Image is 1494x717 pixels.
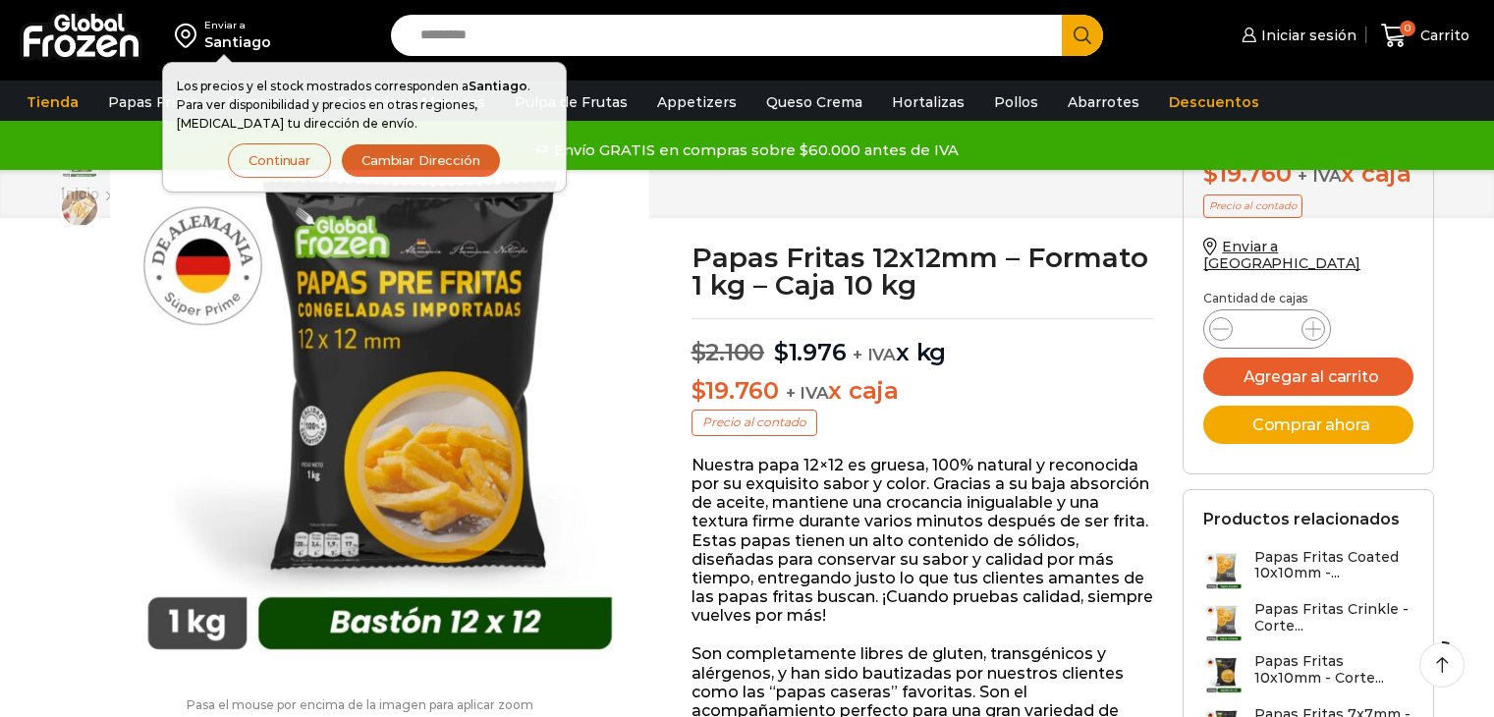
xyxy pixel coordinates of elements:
span: Carrito [1415,26,1469,45]
button: Continuar [228,143,331,178]
span: + IVA [853,345,896,364]
h3: Papas Fritas Coated 10x10mm -... [1254,549,1413,582]
a: Appetizers [647,83,747,121]
p: Cantidad de cajas [1203,292,1413,305]
img: address-field-icon.svg [175,19,204,52]
p: Pasa el mouse por encima de la imagen para aplicar zoom [59,698,661,712]
button: Agregar al carrito [1203,358,1413,396]
div: 1 / 2 [110,139,649,679]
a: Papas Fritas 10x10mm - Corte... [1203,653,1413,695]
span: + IVA [786,383,829,403]
bdi: 19.760 [692,376,779,405]
p: Precio al contado [1203,194,1302,218]
div: x caja [1203,160,1413,189]
a: Pollos [984,83,1048,121]
input: Product quantity [1248,315,1286,343]
p: x caja [692,377,1154,406]
bdi: 19.760 [1203,159,1291,188]
a: Iniciar sesión [1237,16,1356,55]
h3: Papas Fritas Crinkle - Corte... [1254,601,1413,634]
a: Papas Fritas Coated 10x10mm -... [1203,549,1413,591]
h3: Papas Fritas 10x10mm - Corte... [1254,653,1413,687]
button: Search button [1062,15,1103,56]
span: $ [692,376,706,405]
a: 0 Carrito [1376,13,1474,59]
bdi: 2.100 [692,338,765,366]
a: Pulpa de Frutas [505,83,637,121]
div: Santiago [204,32,271,52]
strong: Santiago [469,79,527,93]
a: Tienda [17,83,88,121]
span: 13×13 [60,189,99,228]
a: Descuentos [1159,83,1269,121]
span: $ [774,338,789,366]
img: Papas bastón 12x12 [110,139,649,679]
a: Queso Crema [756,83,872,121]
span: $ [1203,159,1218,188]
p: Nuestra papa 12×12 es gruesa, 100% natural y reconocida por su exquisito sabor y color. Gracias a... [692,456,1154,626]
span: Iniciar sesión [1256,26,1356,45]
bdi: 1.976 [774,338,847,366]
a: Enviar a [GEOGRAPHIC_DATA] [1203,238,1360,272]
span: 0 [1400,21,1415,36]
a: Papas Fritas Crinkle - Corte... [1203,601,1413,643]
div: Enviar a [204,19,271,32]
p: Los precios y el stock mostrados corresponden a . Para ver disponibilidad y precios en otras regi... [177,77,552,134]
a: Papas Fritas [98,83,207,121]
p: x kg [692,318,1154,367]
a: Hortalizas [882,83,974,121]
h2: Productos relacionados [1203,510,1400,528]
p: Precio al contado [692,410,817,435]
button: Cambiar Dirección [341,143,501,178]
span: + IVA [1298,166,1341,186]
a: Abarrotes [1058,83,1149,121]
span: $ [692,338,706,366]
h1: Papas Fritas 12x12mm – Formato 1 kg – Caja 10 kg [692,244,1154,299]
button: Comprar ahora [1203,406,1413,444]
